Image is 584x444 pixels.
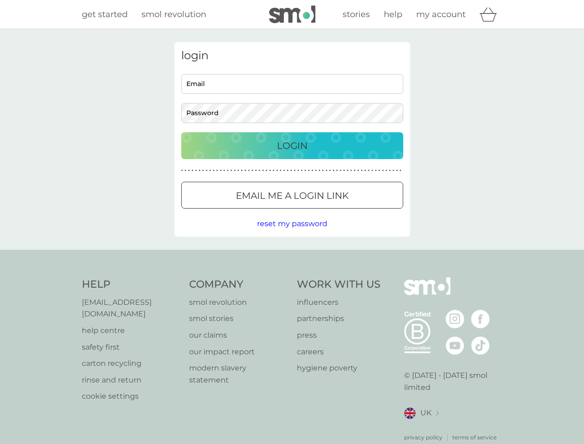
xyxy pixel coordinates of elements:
[312,168,314,173] p: ●
[329,168,331,173] p: ●
[297,277,381,292] h4: Work With Us
[252,168,253,173] p: ●
[276,168,278,173] p: ●
[343,9,370,19] span: stories
[181,182,403,209] button: Email me a login link
[181,132,403,159] button: Login
[294,168,296,173] p: ●
[283,168,285,173] p: ●
[436,411,439,416] img: select a new location
[181,168,183,173] p: ●
[82,341,180,353] a: safety first
[364,168,366,173] p: ●
[236,188,349,203] p: Email me a login link
[452,433,497,442] p: terms of service
[269,6,315,23] img: smol
[82,390,180,402] a: cookie settings
[340,168,342,173] p: ●
[189,329,288,341] a: our claims
[350,168,352,173] p: ●
[189,362,288,386] a: modern slavery statement
[238,168,240,173] p: ●
[297,168,299,173] p: ●
[234,168,236,173] p: ●
[195,168,197,173] p: ●
[379,168,381,173] p: ●
[141,9,206,19] span: smol revolution
[361,168,363,173] p: ●
[223,168,225,173] p: ●
[248,168,250,173] p: ●
[82,296,180,320] a: [EMAIL_ADDRESS][DOMAIN_NAME]
[446,336,464,355] img: visit the smol Youtube page
[258,168,260,173] p: ●
[257,218,327,230] button: reset my password
[241,168,243,173] p: ●
[386,168,387,173] p: ●
[308,168,310,173] p: ●
[266,168,268,173] p: ●
[262,168,264,173] p: ●
[315,168,317,173] p: ●
[273,168,275,173] p: ●
[420,407,431,419] span: UK
[245,168,246,173] p: ●
[255,168,257,173] p: ●
[375,168,377,173] p: ●
[199,168,201,173] p: ●
[416,9,466,19] span: my account
[471,310,490,328] img: visit the smol Facebook page
[189,277,288,292] h4: Company
[384,8,402,21] a: help
[400,168,401,173] p: ●
[382,168,384,173] p: ●
[206,168,208,173] p: ●
[368,168,370,173] p: ●
[297,329,381,341] p: press
[189,296,288,308] p: smol revolution
[82,325,180,337] a: help centre
[396,168,398,173] p: ●
[297,362,381,374] p: hygiene poverty
[82,374,180,386] a: rinse and return
[297,296,381,308] a: influencers
[290,168,292,173] p: ●
[181,49,403,62] h3: login
[404,433,443,442] a: privacy policy
[357,168,359,173] p: ●
[269,168,271,173] p: ●
[189,346,288,358] a: our impact report
[347,168,349,173] p: ●
[404,370,503,393] p: © [DATE] - [DATE] smol limited
[202,168,204,173] p: ●
[322,168,324,173] p: ●
[389,168,391,173] p: ●
[332,168,334,173] p: ●
[297,313,381,325] p: partnerships
[343,8,370,21] a: stories
[354,168,356,173] p: ●
[384,9,402,19] span: help
[189,313,288,325] a: smol stories
[343,168,345,173] p: ●
[82,8,128,21] a: get started
[184,168,186,173] p: ●
[209,168,211,173] p: ●
[404,277,450,309] img: smol
[257,219,327,228] span: reset my password
[326,168,327,173] p: ●
[404,407,416,419] img: UK flag
[371,168,373,173] p: ●
[416,8,466,21] a: my account
[82,358,180,370] a: carton recycling
[82,277,180,292] h4: Help
[446,310,464,328] img: visit the smol Instagram page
